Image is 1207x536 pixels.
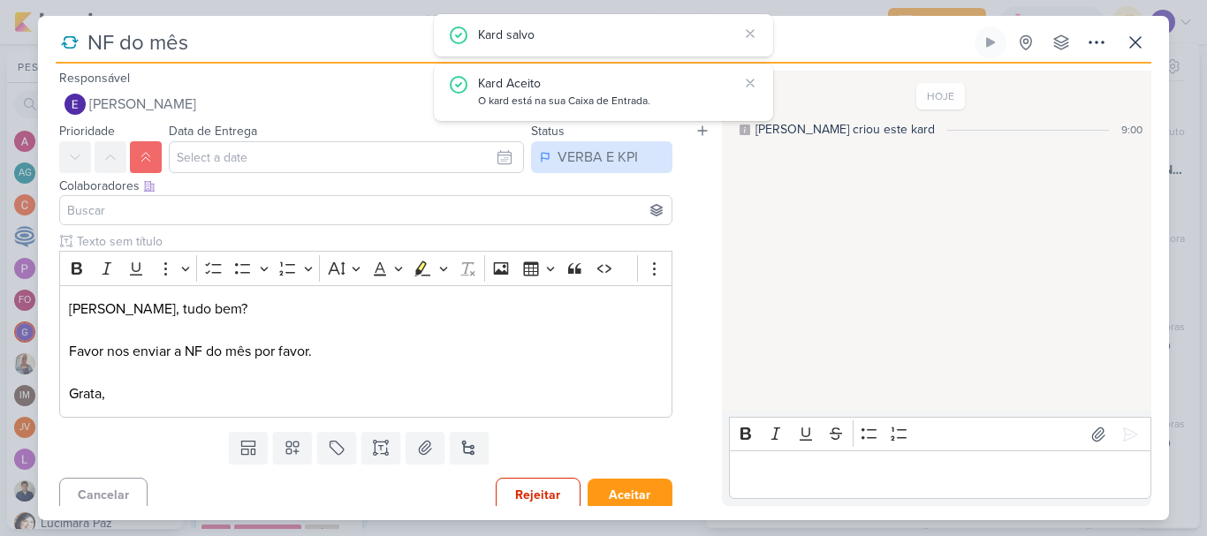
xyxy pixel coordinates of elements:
[59,478,148,512] button: Cancelar
[755,120,935,139] div: [PERSON_NAME] criou este kard
[59,71,130,86] label: Responsável
[478,93,738,110] div: O kard está na sua Caixa de Entrada.
[59,285,672,419] div: Editor editing area: main
[983,35,998,49] div: Ligar relógio
[73,232,672,251] input: Texto sem título
[59,177,672,195] div: Colaboradores
[558,147,638,168] div: VERBA E KPI
[531,141,672,173] button: VERBA E KPI
[478,25,738,44] div: Kard salvo
[478,74,738,93] div: Kard Aceito
[64,200,668,221] input: Buscar
[729,417,1151,451] div: Editor toolbar
[89,94,196,115] span: [PERSON_NAME]
[59,88,672,120] button: [PERSON_NAME]
[59,251,672,285] div: Editor toolbar
[588,479,672,511] button: Aceitar
[69,383,663,404] p: Grata,
[65,94,86,115] img: Eduardo Quaresma
[59,124,115,139] label: Prioridade
[69,298,663,320] p: [PERSON_NAME], tudo bem?
[729,450,1151,499] div: Editor editing area: main
[69,341,663,362] p: Favor nos enviar a NF do mês por favor.
[531,124,565,139] label: Status
[82,26,971,58] input: Kard Sem Título
[169,141,524,173] input: Select a date
[1121,122,1142,138] div: 9:00
[169,124,257,139] label: Data de Entrega
[496,478,581,512] button: Rejeitar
